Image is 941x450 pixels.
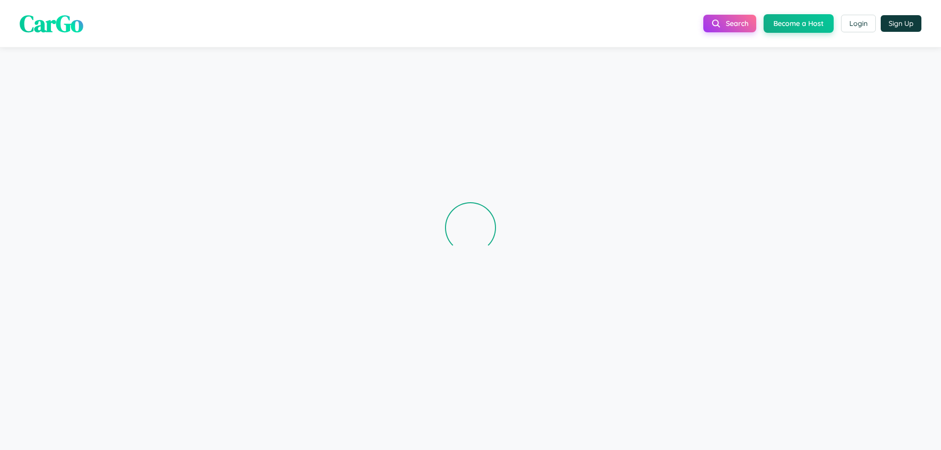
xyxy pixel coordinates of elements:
[841,15,876,32] button: Login
[881,15,921,32] button: Sign Up
[703,15,756,32] button: Search
[726,19,748,28] span: Search
[764,14,834,33] button: Become a Host
[20,7,83,40] span: CarGo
